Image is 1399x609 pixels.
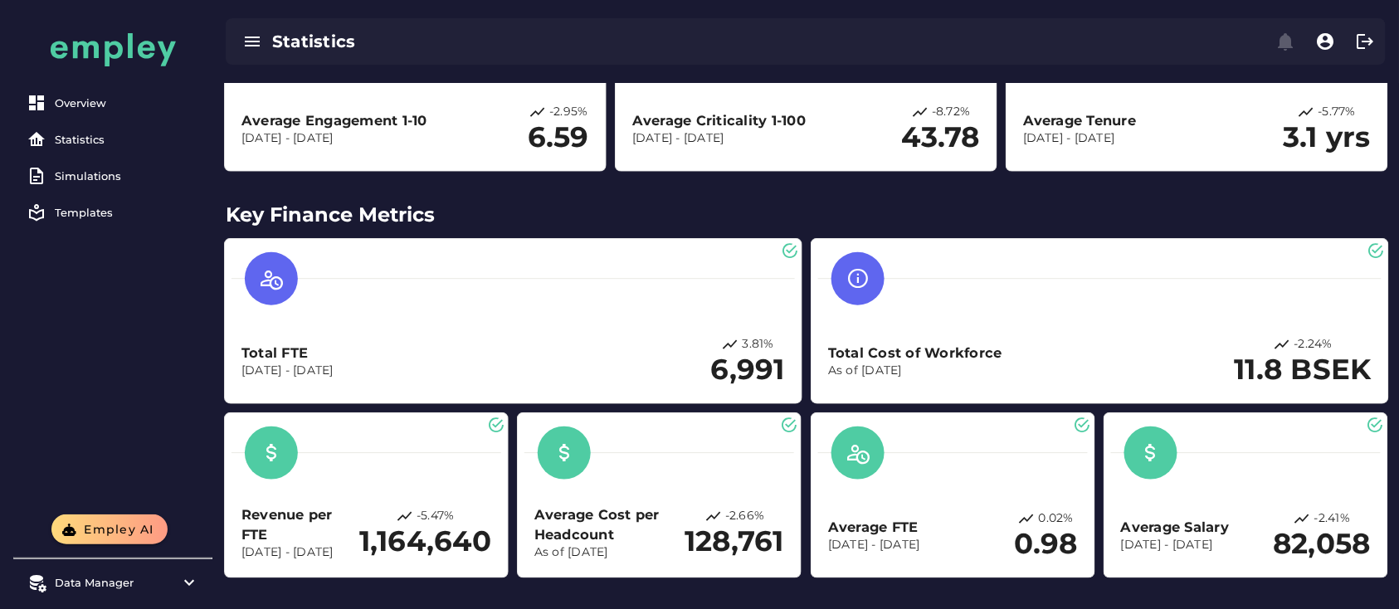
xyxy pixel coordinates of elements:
h2: 6.59 [528,121,589,154]
span: Empley AI [83,522,154,537]
p: As of [DATE] [534,544,685,561]
p: -2.95% [549,104,588,121]
p: 3.81% [743,336,774,353]
h3: Total FTE [241,343,334,363]
h2: 11.8 BSEK [1235,353,1372,387]
h2: 3.1 yrs [1283,121,1371,154]
h2: 0.98 [1014,528,1078,561]
div: Templates [55,206,199,219]
h3: Average Tenure [1023,111,1137,130]
p: -2.66% [725,508,765,525]
div: Statistics [55,133,199,146]
h3: Average Engagement 1-10 [241,111,427,130]
button: Empley AI [51,514,168,544]
p: [DATE] - [DATE] [1121,537,1230,553]
a: Statistics [20,123,206,156]
a: Overview [20,86,206,119]
p: [DATE] - [DATE] [241,363,334,379]
p: 0.02% [1039,510,1074,528]
div: Overview [55,96,199,110]
p: [DATE] - [DATE] [632,130,806,147]
p: -2.24% [1294,336,1333,353]
p: -8.72% [932,104,971,121]
p: [DATE] - [DATE] [241,130,427,147]
p: [DATE] - [DATE] [828,537,920,553]
p: -5.77% [1319,104,1357,121]
h2: 1,164,640 [359,525,491,558]
h3: Total Cost of Workforce [828,343,1002,363]
a: Simulations [20,159,206,192]
h2: 6,991 [711,353,785,387]
p: As of [DATE] [828,363,1002,379]
h2: 43.78 [902,121,980,154]
h3: Average Criticality 1-100 [632,111,806,130]
h3: Average Cost per Headcount [534,505,685,544]
a: Templates [20,196,206,229]
h3: Average FTE [828,518,920,537]
h3: Average Salary [1121,518,1230,537]
div: Statistics [272,30,769,53]
div: Data Manager [55,576,171,589]
p: [DATE] - [DATE] [241,544,359,561]
div: Simulations [55,169,199,183]
p: [DATE] - [DATE] [1023,130,1137,147]
p: -5.47% [417,508,455,525]
h2: Key Finance Metrics [226,200,1386,230]
h2: 82,058 [1274,528,1372,561]
h2: 128,761 [685,525,784,558]
h3: Revenue per FTE [241,505,359,544]
p: -2.41% [1314,510,1351,528]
